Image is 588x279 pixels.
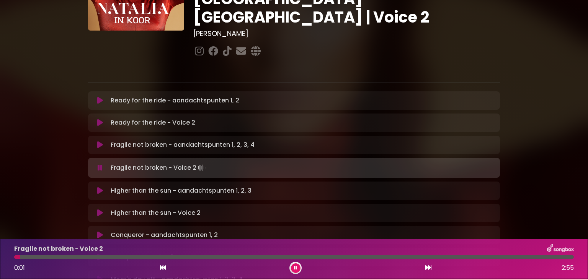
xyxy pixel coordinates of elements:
p: Conqueror - aandachtspunten 1, 2 [111,230,218,240]
p: Higher than the sun - Voice 2 [111,208,201,217]
p: Fragile not broken - Voice 2 [111,162,207,173]
h3: [PERSON_NAME] [193,29,500,38]
span: 2:55 [562,263,574,273]
p: Higher than the sun - aandachtspunten 1, 2, 3 [111,186,252,195]
p: Ready for the ride - aandachtspunten 1, 2 [111,96,239,105]
p: Ready for the ride - Voice 2 [111,118,195,127]
p: Fragile not broken - aandachtspunten 1, 2, 3, 4 [111,140,255,149]
span: 0:01 [14,263,25,272]
img: songbox-logo-white.png [547,244,574,254]
p: Fragile not broken - Voice 2 [14,244,103,253]
img: waveform4.gif [196,162,207,173]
